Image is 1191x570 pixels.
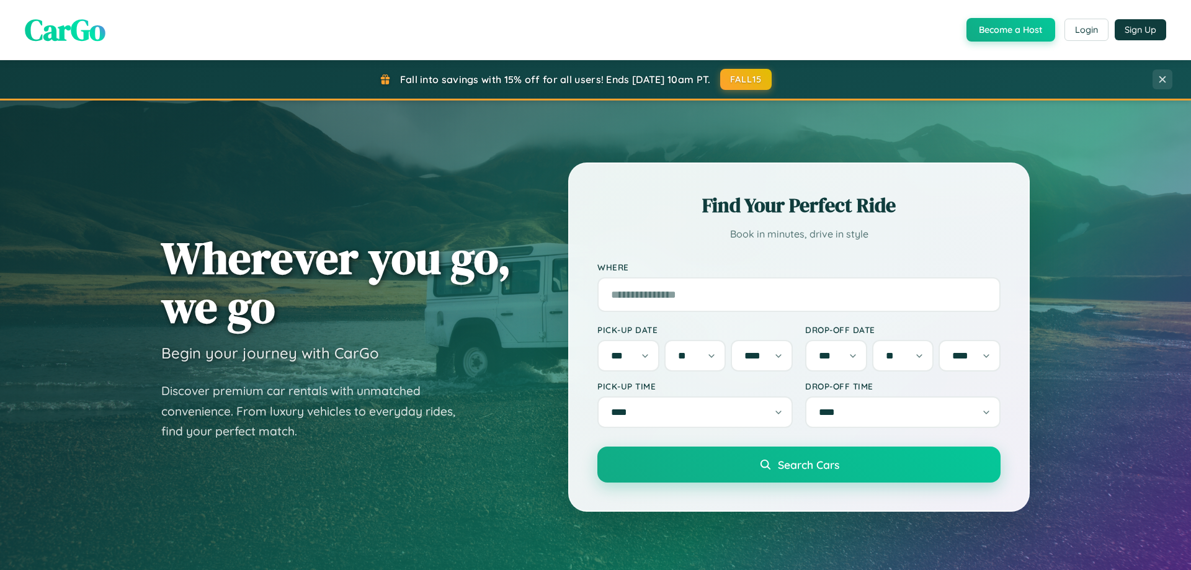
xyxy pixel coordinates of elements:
label: Drop-off Date [805,324,1001,335]
button: Sign Up [1115,19,1166,40]
label: Drop-off Time [805,381,1001,391]
span: CarGo [25,9,105,50]
button: Login [1064,19,1108,41]
label: Pick-up Date [597,324,793,335]
p: Discover premium car rentals with unmatched convenience. From luxury vehicles to everyday rides, ... [161,381,471,442]
button: Become a Host [966,18,1055,42]
span: Fall into savings with 15% off for all users! Ends [DATE] 10am PT. [400,73,711,86]
h3: Begin your journey with CarGo [161,344,379,362]
button: FALL15 [720,69,772,90]
label: Pick-up Time [597,381,793,391]
span: Search Cars [778,458,839,471]
button: Search Cars [597,447,1001,483]
label: Where [597,262,1001,272]
p: Book in minutes, drive in style [597,225,1001,243]
h1: Wherever you go, we go [161,233,511,331]
h2: Find Your Perfect Ride [597,192,1001,219]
